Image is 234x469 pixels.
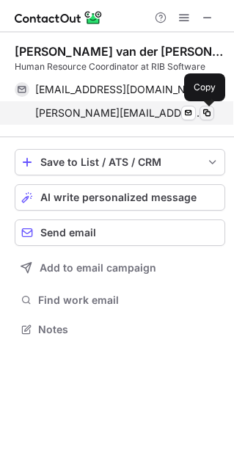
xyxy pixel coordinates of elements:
span: Notes [38,323,219,336]
span: AI write personalized message [40,192,197,203]
button: save-profile-one-click [15,149,225,175]
div: Human Resource Coordinator at RIB Software [15,60,225,73]
button: Find work email [15,290,225,310]
button: AI write personalized message [15,184,225,211]
span: Find work email [38,294,219,307]
span: [EMAIL_ADDRESS][DOMAIN_NAME] [35,83,203,96]
button: Send email [15,219,225,246]
img: ContactOut v5.3.10 [15,9,103,26]
span: Send email [40,227,96,239]
span: Add to email campaign [40,262,156,274]
span: [PERSON_NAME][EMAIL_ADDRESS][PERSON_NAME][DOMAIN_NAME] [35,106,203,120]
div: Save to List / ATS / CRM [40,156,200,168]
button: Notes [15,319,225,340]
button: Add to email campaign [15,255,225,281]
div: [PERSON_NAME] van der [PERSON_NAME] [15,44,225,59]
